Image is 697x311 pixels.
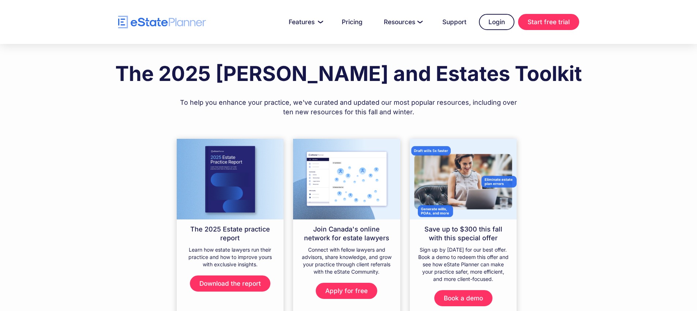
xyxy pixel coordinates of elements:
div: Learn how estate lawyers run their practice and how to improve yours with exclusive insights. [177,246,284,275]
h4: Join Canada's online network for estate lawyers [293,219,400,242]
a: Login [479,14,514,30]
img: eState Community, online network for estate lawyers [293,139,400,219]
a: Book a demo [434,290,492,306]
img: estate planner free trial [410,139,517,219]
div: To help you enhance your practice, we've curated and updated our most popular resources, includin... [177,90,521,117]
h1: The 2025 [PERSON_NAME] and Estates Toolkit [115,62,582,85]
div: Sign up by [DATE] for our best offer. Book a demo to redeem this offer and see how eState Planner... [410,246,517,290]
a: Start free trial [518,14,579,30]
a: Download the report [190,275,270,292]
a: Resources [375,15,430,29]
h4: Save up to $300 this fall with this special offer [410,219,517,242]
div: Connect with fellow lawyers and advisors, share knowledge, and grow your practice through client ... [293,246,400,283]
h4: The 2025 Estate practice report [177,219,284,242]
a: home [118,16,206,29]
a: Support [434,15,475,29]
a: Features [280,15,329,29]
a: Pricing [333,15,371,29]
a: Apply for free [316,283,377,299]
